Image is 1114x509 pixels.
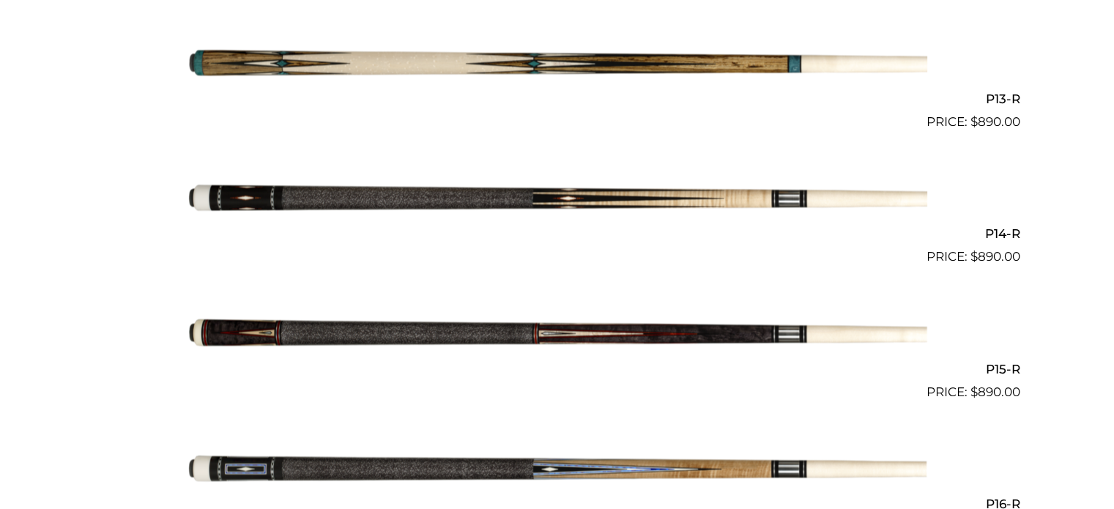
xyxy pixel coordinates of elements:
span: $ [970,114,978,129]
span: $ [970,249,978,264]
bdi: 890.00 [970,249,1020,264]
span: $ [970,384,978,399]
h2: P15-R [94,355,1020,382]
h2: P14-R [94,220,1020,248]
img: P15-R [187,272,927,395]
a: P13-R $890.00 [94,3,1020,132]
img: P14-R [187,138,927,261]
bdi: 890.00 [970,384,1020,399]
bdi: 890.00 [970,114,1020,129]
img: P13-R [187,3,927,126]
a: P15-R $890.00 [94,272,1020,401]
h2: P13-R [94,86,1020,113]
a: P14-R $890.00 [94,138,1020,267]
